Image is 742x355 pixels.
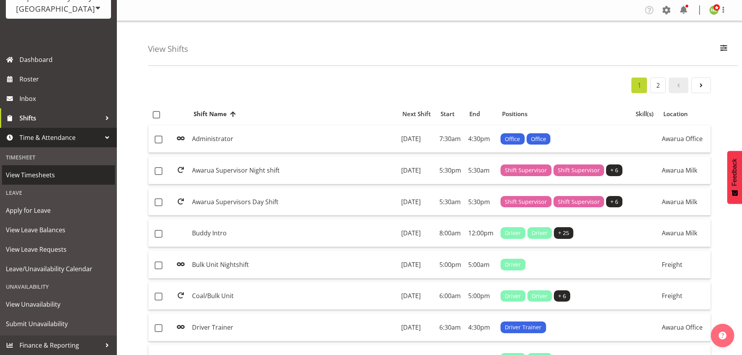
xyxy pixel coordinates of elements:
h4: View Shifts [148,44,188,53]
td: 5:30pm [436,157,465,184]
img: nicole-lloyd7454.jpg [709,5,719,15]
td: 6:00am [436,283,465,310]
span: Shift Supervisor [505,198,547,206]
span: Roster [19,73,113,85]
td: 4:30pm [465,314,497,341]
span: View Unavailability [6,298,111,310]
a: View Leave Requests [2,240,115,259]
div: Leave [2,185,115,201]
span: Feedback [731,159,738,186]
span: Driver [532,229,548,237]
td: 7:30am [436,125,465,153]
span: Shifts [19,112,101,124]
span: Inbox [19,93,113,104]
td: 6:30am [436,314,465,341]
a: 2 [650,78,666,93]
span: Driver [532,292,548,300]
span: Awarua Milk [662,166,697,175]
td: 5:00pm [465,283,497,310]
span: Driver [505,229,521,237]
span: Leave/Unavailability Calendar [6,263,111,275]
td: Bulk Unit Nightshift [189,251,398,279]
td: Administrator [189,125,398,153]
td: 5:30pm [465,188,497,216]
span: Freight [662,260,682,269]
button: Filter Employees [716,41,732,58]
span: + 6 [610,166,618,175]
span: + 25 [558,229,569,237]
td: 5:00am [465,251,497,279]
td: [DATE] [398,314,436,341]
button: Feedback - Show survey [727,151,742,204]
td: Awarua Supervisors Day Shift [189,188,398,216]
span: Finance & Reporting [19,339,101,351]
td: Buddy Intro [189,219,398,247]
span: Shift Supervisor [558,198,600,206]
span: Awarua Office [662,134,703,143]
a: View Unavailability [2,295,115,314]
span: View Leave Requests [6,244,111,255]
span: Skill(s) [636,110,654,118]
td: 8:00am [436,219,465,247]
td: Driver Trainer [189,314,398,341]
span: + 6 [610,198,618,206]
span: Location [663,110,688,118]
td: 5:00pm [436,251,465,279]
span: Office [531,135,546,143]
span: Awarua Milk [662,229,697,237]
span: Office [505,135,520,143]
div: Unavailability [2,279,115,295]
a: Submit Unavailability [2,314,115,334]
td: 4:30pm [465,125,497,153]
span: End [469,110,480,118]
td: [DATE] [398,219,436,247]
span: Start [441,110,455,118]
span: Positions [502,110,527,118]
a: View Timesheets [2,165,115,185]
span: Apply for Leave [6,205,111,216]
span: Time & Attendance [19,132,101,143]
td: 5:30am [436,188,465,216]
span: Driver Trainer [505,323,541,332]
span: Shift Name [194,110,227,118]
span: Submit Unavailability [6,318,111,330]
span: Shift Supervisor [558,166,600,175]
img: help-xxl-2.png [719,332,726,339]
td: [DATE] [398,157,436,184]
td: [DATE] [398,188,436,216]
div: Timesheet [2,149,115,165]
a: Leave/Unavailability Calendar [2,259,115,279]
a: View Leave Balances [2,220,115,240]
span: Next Shift [402,110,431,118]
td: [DATE] [398,251,436,279]
td: 12:00pm [465,219,497,247]
span: Awarua Milk [662,198,697,206]
span: View Leave Balances [6,224,111,236]
td: Coal/Bulk Unit [189,283,398,310]
span: Dashboard [19,54,113,65]
td: [DATE] [398,125,436,153]
span: View Timesheets [6,169,111,181]
td: Awarua Supervisor Night shift [189,157,398,184]
span: Freight [662,291,682,300]
span: Driver [505,292,521,300]
a: Apply for Leave [2,201,115,220]
td: [DATE] [398,283,436,310]
span: Driver [505,260,521,269]
span: + 6 [558,292,566,300]
span: Shift Supervisor [505,166,547,175]
span: Awarua Office [662,323,703,332]
td: 5:30am [465,157,497,184]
